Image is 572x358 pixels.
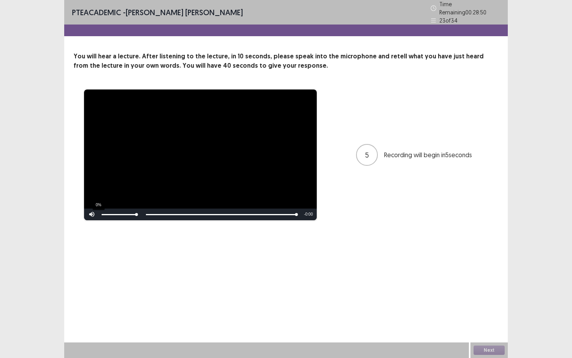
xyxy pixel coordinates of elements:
p: 23 of 34 [439,16,458,25]
span: PTE academic [72,7,121,17]
button: Mute [84,209,100,220]
p: You will hear a lecture. After listening to the lecture, in 10 seconds, please speak into the mic... [74,52,498,70]
p: Recording will begin in 5 seconds [384,150,485,160]
div: Volume Level [101,214,137,215]
div: Video Player [84,89,317,220]
span: - [304,212,305,216]
p: - [PERSON_NAME] [PERSON_NAME] [72,7,243,18]
span: 0:00 [305,212,313,216]
p: 5 [365,150,369,160]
